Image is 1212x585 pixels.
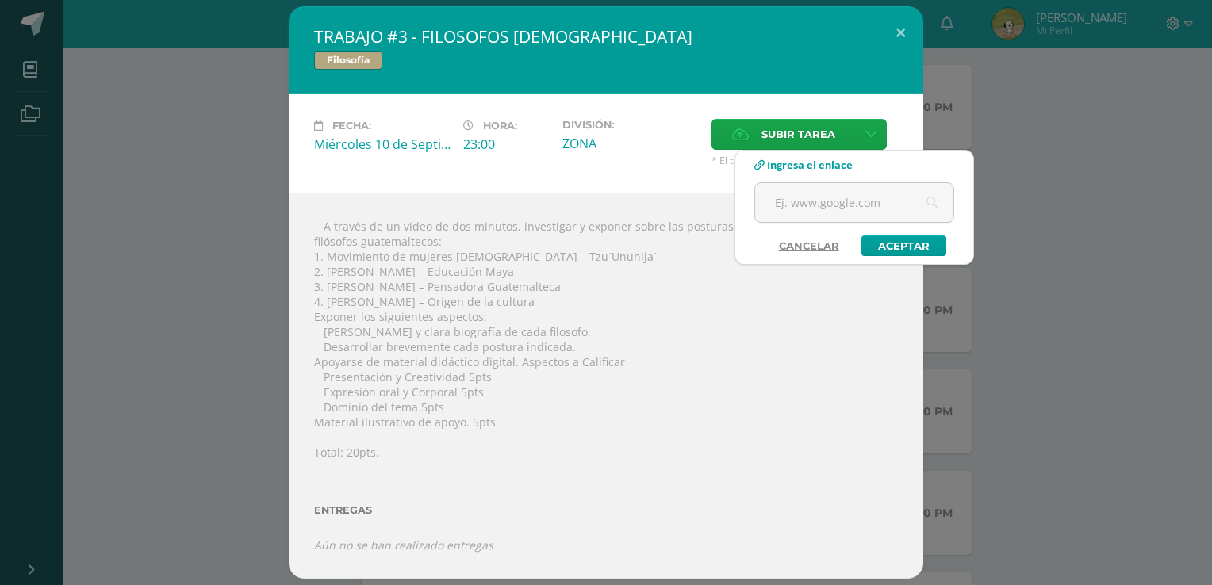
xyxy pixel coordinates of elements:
span: Subir tarea [761,120,835,149]
i: Aún no se han realizado entregas [314,537,493,552]
span: Fecha: [332,120,371,132]
h2: TRABAJO #3 - FILOSOFOS [DEMOGRAPHIC_DATA] [314,25,898,48]
span: Ingresa el enlace [767,158,853,172]
span: * El tamaño máximo permitido es 50 MB [711,154,898,167]
label: Entregas [314,504,898,516]
div: ZONA [562,135,699,152]
div:  A través de un video de dos minutos, investigar y exponer sobre las posturas que exponen los si... [289,193,923,579]
span: Hora: [483,120,517,132]
input: Ej. www.google.com [755,183,953,222]
label: División: [562,119,699,131]
div: Miércoles 10 de Septiembre [314,136,451,153]
span: Filosofía [314,51,382,70]
a: Cancelar [763,235,855,256]
a: Aceptar [861,235,946,256]
button: Close (Esc) [878,6,923,60]
div: 23:00 [463,136,550,153]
